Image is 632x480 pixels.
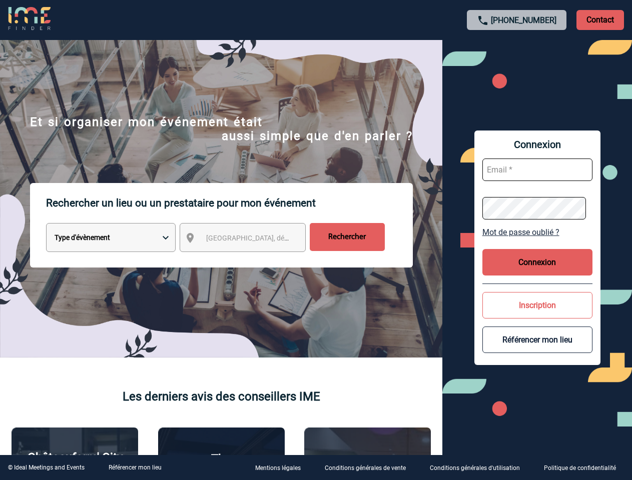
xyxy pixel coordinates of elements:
input: Rechercher [310,223,385,251]
button: Référencer mon lieu [482,326,592,353]
a: Mentions légales [247,463,317,472]
p: Conditions générales de vente [325,465,406,472]
p: Châteauform' City [GEOGRAPHIC_DATA] [17,450,133,478]
div: © Ideal Meetings and Events [8,464,85,471]
input: Email * [482,158,592,181]
p: Politique de confidentialité [544,465,616,472]
p: Conditions générales d'utilisation [430,465,520,472]
p: Agence 2ISD [333,453,402,467]
button: Connexion [482,249,592,275]
span: [GEOGRAPHIC_DATA], département, région... [206,234,345,242]
button: Inscription [482,292,592,318]
a: Référencer mon lieu [109,464,162,471]
p: Rechercher un lieu ou un prestataire pour mon événement [46,183,413,223]
a: Mot de passe oublié ? [482,227,592,237]
a: Conditions générales de vente [317,463,422,472]
a: Politique de confidentialité [536,463,632,472]
p: Mentions légales [255,465,301,472]
span: Connexion [482,138,592,150]
a: Conditions générales d'utilisation [422,463,536,472]
p: The [GEOGRAPHIC_DATA] [164,452,279,480]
